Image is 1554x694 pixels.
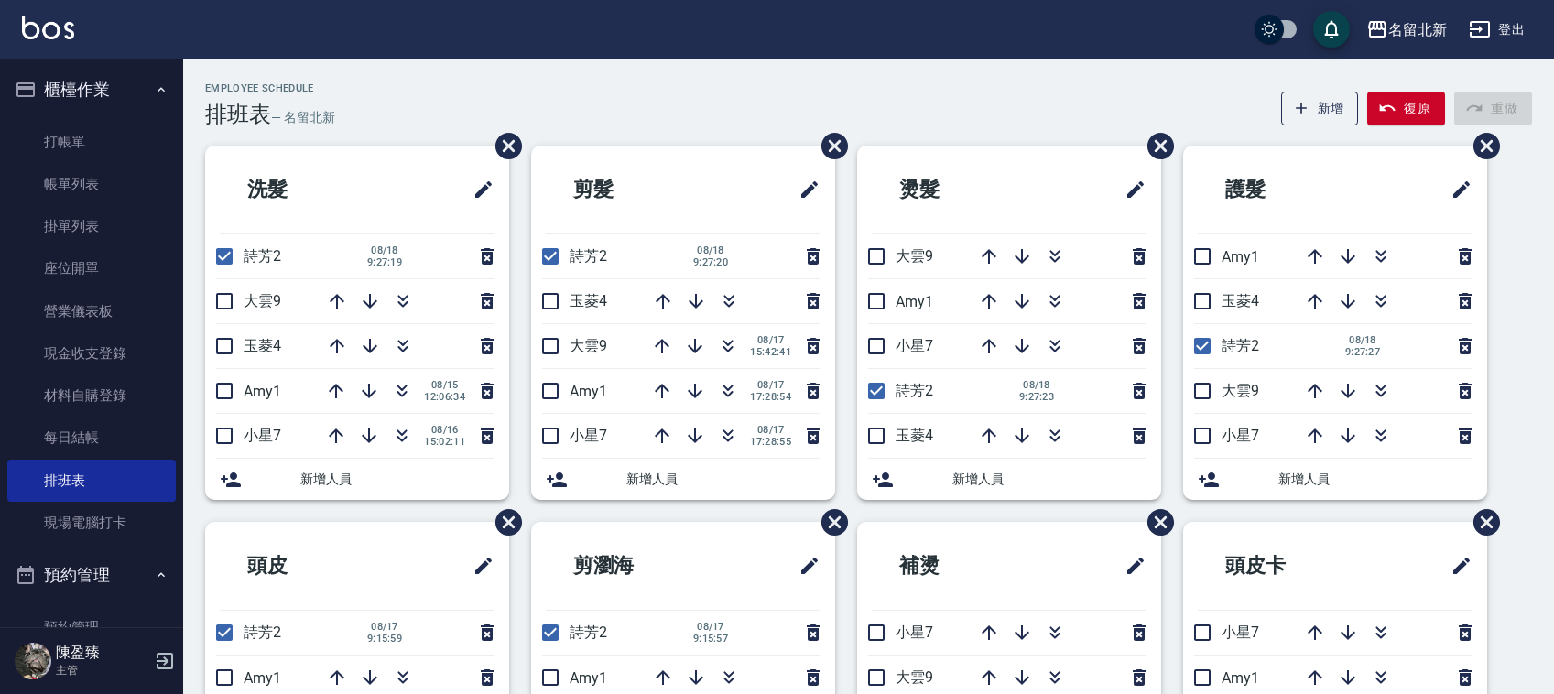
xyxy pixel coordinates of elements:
h2: 剪髮 [546,157,714,222]
span: 08/17 [364,621,405,633]
span: 9:27:20 [690,256,731,268]
span: 修改班表的標題 [1114,544,1146,588]
span: 9:27:27 [1342,346,1383,358]
h5: 陳盈臻 [56,644,149,662]
span: Amy1 [1222,669,1259,687]
span: 新增人員 [626,470,820,489]
span: 玉菱4 [896,427,933,444]
span: 大雲9 [1222,382,1259,399]
span: 08/17 [750,334,791,346]
button: 新增 [1281,92,1359,125]
h2: 補燙 [872,533,1040,599]
span: 小星7 [570,427,607,444]
span: 新增人員 [300,470,494,489]
button: save [1313,11,1350,48]
span: 詩芳2 [896,382,933,399]
span: 修改班表的標題 [788,168,820,211]
span: 刪除班表 [808,495,851,549]
span: 刪除班表 [1460,119,1503,173]
span: 9:15:59 [364,633,405,645]
button: 名留北新 [1359,11,1454,49]
button: 復原 [1367,92,1445,125]
img: Person [15,643,51,679]
a: 每日結帳 [7,417,176,459]
span: 詩芳2 [244,624,281,641]
span: 玉菱4 [1222,292,1259,309]
span: 9:27:23 [1016,391,1057,403]
span: 08/18 [364,244,405,256]
span: Amy1 [896,293,933,310]
div: 新增人員 [1183,459,1487,500]
a: 現金收支登錄 [7,332,176,374]
div: 新增人員 [531,459,835,500]
span: 刪除班表 [1134,495,1177,549]
span: 新增人員 [1278,470,1472,489]
h2: Employee Schedule [205,82,335,94]
span: Amy1 [1222,248,1259,266]
span: 小星7 [1222,624,1259,641]
span: 詩芳2 [1222,337,1259,354]
a: 現場電腦打卡 [7,502,176,544]
span: 9:27:19 [364,256,405,268]
span: Amy1 [244,383,281,400]
span: 大雲9 [896,668,933,686]
h3: 排班表 [205,102,271,127]
a: 排班表 [7,460,176,502]
a: 座位開單 [7,247,176,289]
span: 刪除班表 [1460,495,1503,549]
a: 材料自購登錄 [7,374,176,417]
span: 刪除班表 [482,119,525,173]
span: Amy1 [570,383,607,400]
span: 詩芳2 [244,247,281,265]
span: 小星7 [1222,427,1259,444]
a: 帳單列表 [7,163,176,205]
span: 詩芳2 [570,247,607,265]
span: 修改班表的標題 [1440,544,1472,588]
p: 主管 [56,662,149,678]
a: 營業儀表板 [7,290,176,332]
span: 12:06:34 [424,391,465,403]
span: 修改班表的標題 [1440,168,1472,211]
span: 詩芳2 [570,624,607,641]
span: Amy1 [244,669,281,687]
span: 08/18 [1342,334,1383,346]
span: 大雲9 [896,247,933,265]
span: 08/18 [1016,379,1057,391]
span: 08/15 [424,379,465,391]
h2: 頭皮 [220,533,388,599]
span: 玉菱4 [570,292,607,309]
span: 修改班表的標題 [788,544,820,588]
span: 玉菱4 [244,337,281,354]
span: 小星7 [896,624,933,641]
span: 15:02:11 [424,436,465,448]
span: 大雲9 [570,337,607,354]
span: 刪除班表 [808,119,851,173]
a: 打帳單 [7,121,176,163]
span: 08/18 [690,244,731,256]
span: Amy1 [570,669,607,687]
button: 登出 [1462,13,1532,47]
span: 17:28:55 [750,436,791,448]
span: 08/17 [750,379,791,391]
span: 小星7 [244,427,281,444]
span: 15:42:41 [750,346,791,358]
h6: — 名留北新 [271,108,335,127]
span: 修改班表的標題 [462,168,494,211]
span: 大雲9 [244,292,281,309]
span: 08/17 [750,424,791,436]
div: 新增人員 [857,459,1161,500]
h2: 護髮 [1198,157,1366,222]
img: Logo [22,16,74,39]
span: 新增人員 [952,470,1146,489]
span: 刪除班表 [1134,119,1177,173]
h2: 頭皮卡 [1198,533,1376,599]
span: 9:15:57 [690,633,731,645]
h2: 剪瀏海 [546,533,724,599]
span: 17:28:54 [750,391,791,403]
span: 08/17 [690,621,731,633]
span: 修改班表的標題 [1114,168,1146,211]
h2: 燙髮 [872,157,1040,222]
span: 修改班表的標題 [462,544,494,588]
a: 掛單列表 [7,205,176,247]
div: 新增人員 [205,459,509,500]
